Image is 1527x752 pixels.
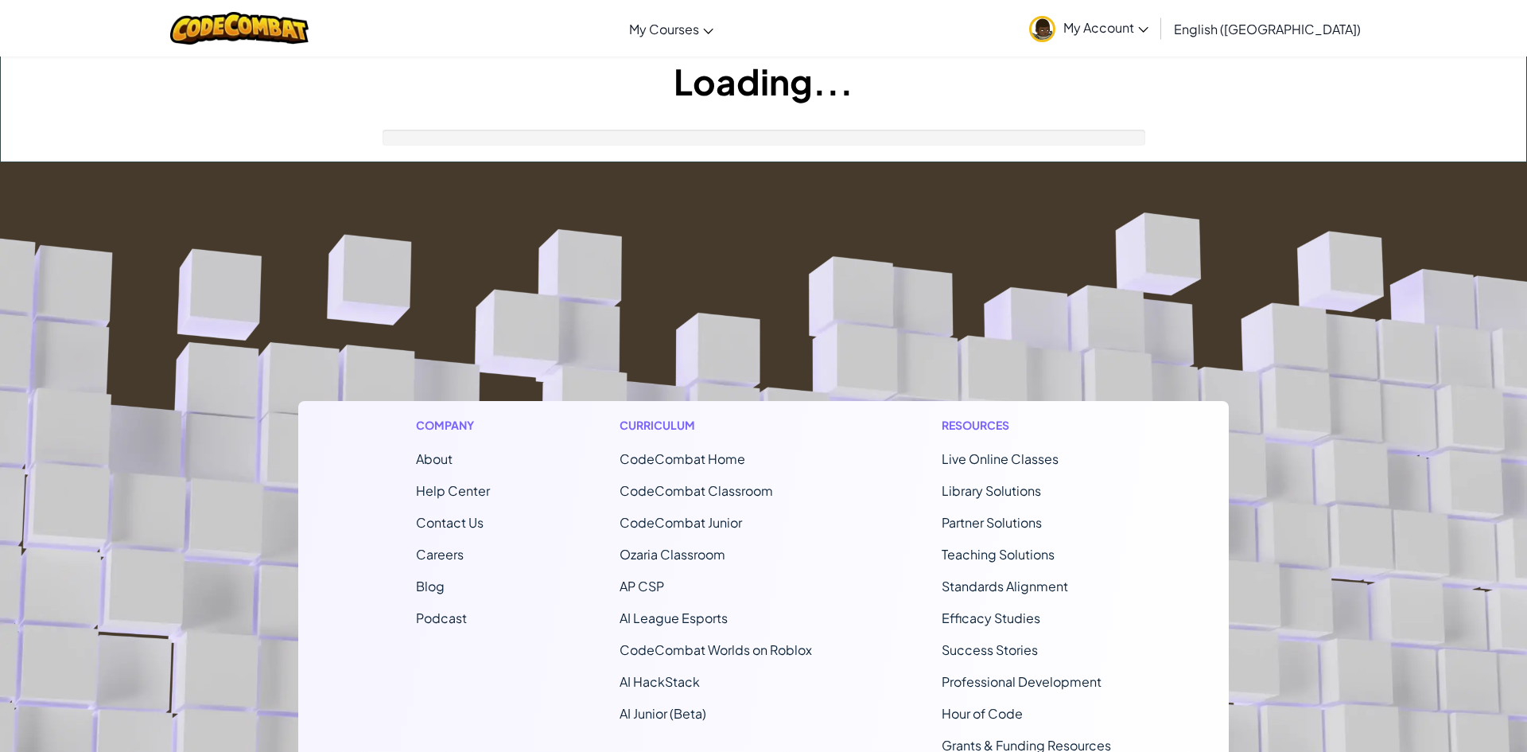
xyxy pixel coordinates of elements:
a: CodeCombat Junior [620,514,742,531]
span: My Courses [629,21,699,37]
a: Ozaria Classroom [620,546,725,563]
a: Efficacy Studies [942,610,1040,626]
a: Podcast [416,610,467,626]
span: My Account [1063,19,1148,36]
img: CodeCombat logo [170,12,309,45]
a: Help Center [416,482,490,499]
a: AI Junior (Beta) [620,705,706,722]
span: CodeCombat Home [620,450,745,467]
a: Partner Solutions [942,514,1042,531]
h1: Company [416,417,490,434]
a: Live Online Classes [942,450,1059,467]
a: Professional Development [942,673,1102,690]
a: AI HackStack [620,673,700,690]
h1: Loading... [1,56,1526,106]
a: Careers [416,546,464,563]
a: English ([GEOGRAPHIC_DATA]) [1166,7,1369,50]
h1: Resources [942,417,1111,434]
a: AP CSP [620,578,664,594]
img: avatar [1029,16,1055,42]
a: About [416,450,453,467]
span: English ([GEOGRAPHIC_DATA]) [1174,21,1361,37]
a: Success Stories [942,641,1038,658]
span: Contact Us [416,514,484,531]
a: Blog [416,578,445,594]
a: CodeCombat Classroom [620,482,773,499]
a: Teaching Solutions [942,546,1055,563]
a: AI League Esports [620,610,728,626]
a: My Account [1021,3,1156,53]
a: CodeCombat Worlds on Roblox [620,641,812,658]
h1: Curriculum [620,417,812,434]
a: Standards Alignment [942,578,1068,594]
a: Hour of Code [942,705,1023,722]
a: Library Solutions [942,482,1041,499]
a: My Courses [621,7,721,50]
